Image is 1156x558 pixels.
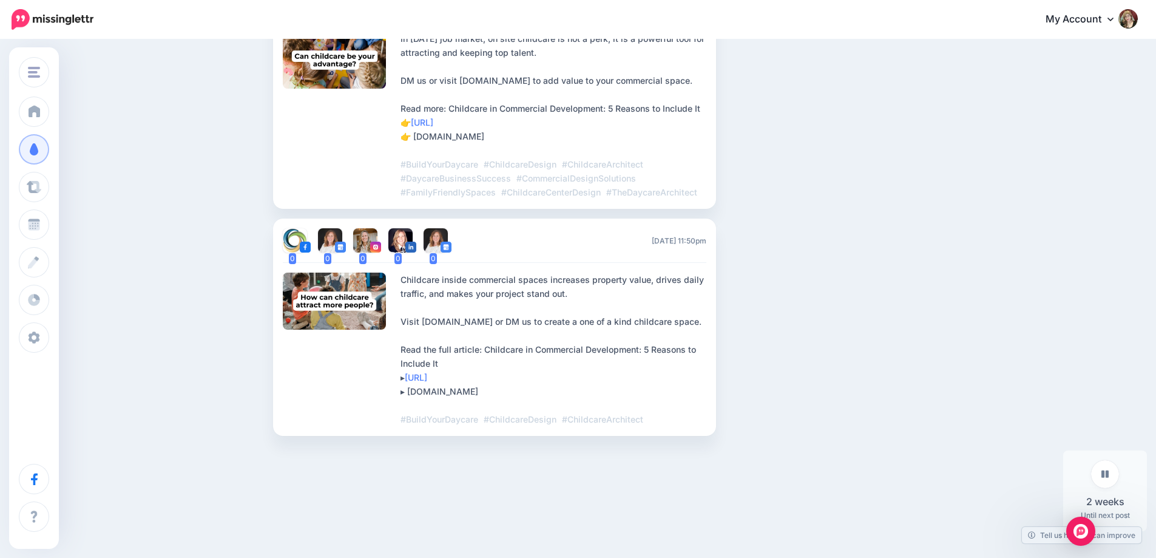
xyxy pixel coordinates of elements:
[388,228,413,253] img: 1557244110365-82271.png
[411,117,433,128] a: [URL]
[401,173,511,183] span: #DaycareBusinessSuccess
[370,242,381,253] img: instagram-square.png
[1022,527,1141,543] a: Tell us how we can improve
[353,228,377,253] img: 405530429_330392223058702_7599732348348111188_n-bsa142292.jpg
[562,414,643,424] span: #ChildcareArchitect
[516,173,636,183] span: #CommercialDesignSolutions
[28,67,40,78] img: menu.png
[430,253,437,264] span: 0
[441,242,451,253] img: google_business-square.png
[300,242,311,253] img: facebook-square.png
[562,159,643,169] span: #ChildcareArchitect
[1033,5,1138,35] a: My Account
[12,9,93,30] img: Missinglettr
[1086,494,1124,509] span: 2 weeks
[335,242,346,253] img: google_business-square.png
[501,187,601,197] span: #ChildcareCenterDesign
[1066,517,1095,546] div: Open Intercom Messenger
[405,242,416,253] img: linkedin-square.png
[401,273,706,426] div: Childcare inside commercial spaces increases property value, drives daily traffic, and makes your...
[484,414,556,424] span: #ChildcareDesign
[324,253,331,264] span: 0
[606,187,697,197] span: #TheDaycareArchitect
[283,228,307,253] img: 308004973_647017746980964_2007098106111989668_n-bsa144056.png
[401,32,706,199] div: In [DATE] job market, on site childcare is not a perk, it is a powerful tool for attracting and k...
[405,372,427,383] a: [URL]
[1063,451,1147,531] div: Until next post
[289,253,296,264] span: 0
[318,228,342,253] img: ACg8ocIlCG6dA0v2ciFHIjlwobABclKltGAGlCuJQJYiSLnFdS_-Nb_2s96-c-82275.png
[652,235,706,247] span: [DATE] 11:50pm
[424,228,448,253] img: ACg8ocIlCG6dA0v2ciFHIjlwobABclKltGAGlCuJQJYiSLnFdS_-Nb_2s96-c-82275.png
[484,159,556,169] span: #ChildcareDesign
[401,159,478,169] span: #BuildYourDaycare
[401,414,478,424] span: #BuildYourDaycare
[401,187,496,197] span: #FamilyFriendlySpaces
[359,253,367,264] span: 0
[394,253,402,264] span: 0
